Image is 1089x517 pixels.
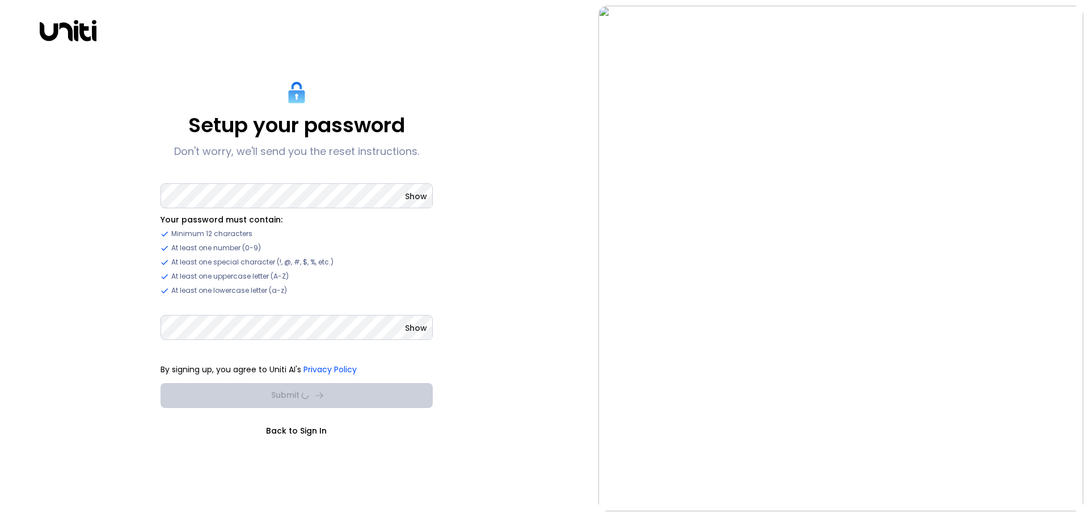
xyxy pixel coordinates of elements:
button: Show [405,191,427,202]
a: Privacy Policy [303,364,357,375]
p: Setup your password [188,113,405,138]
a: Back to Sign In [161,425,433,436]
span: At least one number (0-9) [171,243,261,253]
img: auth-hero.png [598,6,1083,511]
span: At least one uppercase letter (A-Z) [171,271,289,281]
span: Minimum 12 characters [171,229,252,239]
p: By signing up, you agree to Uniti AI's [161,364,433,375]
p: Don't worry, we'll send you the reset instructions. [174,145,419,158]
span: At least one lowercase letter (a-z) [171,285,287,296]
span: At least one special character (!, @, #, $, %, etc.) [171,257,334,267]
li: Your password must contain: [161,214,433,225]
button: Show [405,322,427,334]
